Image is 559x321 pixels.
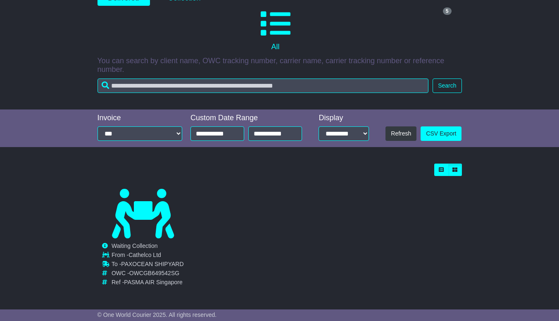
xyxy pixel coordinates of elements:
div: Custom Date Range [190,114,307,123]
a: CSV Export [421,126,461,141]
span: Waiting Collection [112,243,158,249]
td: From - [112,252,184,261]
a: 5 All [98,6,454,55]
div: Invoice [98,114,183,123]
td: To - [112,261,184,270]
span: Cathelco Ltd [128,252,161,258]
div: Display [319,114,369,123]
span: © One World Courier 2025. All rights reserved. [98,311,217,318]
td: OWC - [112,270,184,279]
span: OWCGB649542SG [129,270,179,276]
p: You can search by client name, OWC tracking number, carrier name, carrier tracking number or refe... [98,57,462,74]
button: Search [433,78,461,93]
span: 5 [443,7,452,15]
td: Ref - [112,279,184,286]
span: PAXOCEAN SHIPYARD [121,261,183,267]
span: PASMA AIR Singapore [124,279,182,285]
button: Refresh [385,126,416,141]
